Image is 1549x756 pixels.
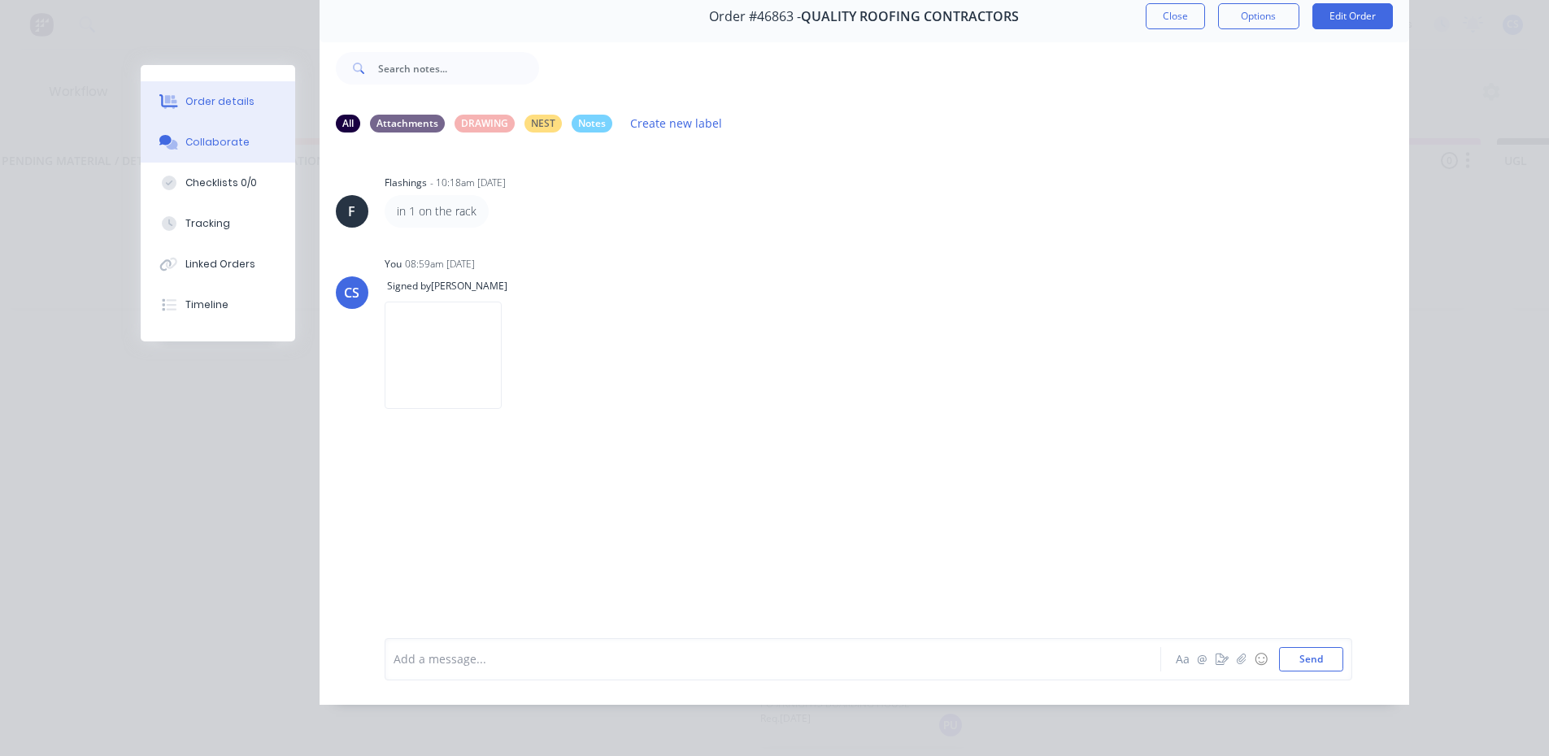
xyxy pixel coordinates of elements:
[348,202,355,221] div: F
[185,257,255,272] div: Linked Orders
[455,115,515,133] div: DRAWING
[1173,650,1193,669] button: Aa
[1312,3,1393,29] button: Edit Order
[572,115,612,133] div: Notes
[622,112,731,134] button: Create new label
[141,285,295,325] button: Timeline
[385,257,402,272] div: You
[1146,3,1205,29] button: Close
[385,176,427,190] div: Flashings
[141,81,295,122] button: Order details
[185,216,230,231] div: Tracking
[185,94,255,109] div: Order details
[405,257,475,272] div: 08:59am [DATE]
[370,115,445,133] div: Attachments
[709,9,801,24] span: Order #46863 -
[801,9,1019,24] span: QUALITY ROOFING CONTRACTORS
[336,115,360,133] div: All
[385,279,510,293] span: Signed by [PERSON_NAME]
[378,52,539,85] input: Search notes...
[141,122,295,163] button: Collaborate
[141,203,295,244] button: Tracking
[524,115,562,133] div: NEST
[1279,647,1343,671] button: Send
[185,176,257,190] div: Checklists 0/0
[1251,650,1271,669] button: ☺
[141,244,295,285] button: Linked Orders
[397,203,476,219] p: in 1 on the rack
[1193,650,1212,669] button: @
[344,283,359,302] div: CS
[1218,3,1299,29] button: Options
[185,298,228,312] div: Timeline
[141,163,295,203] button: Checklists 0/0
[430,176,506,190] div: - 10:18am [DATE]
[185,135,250,150] div: Collaborate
